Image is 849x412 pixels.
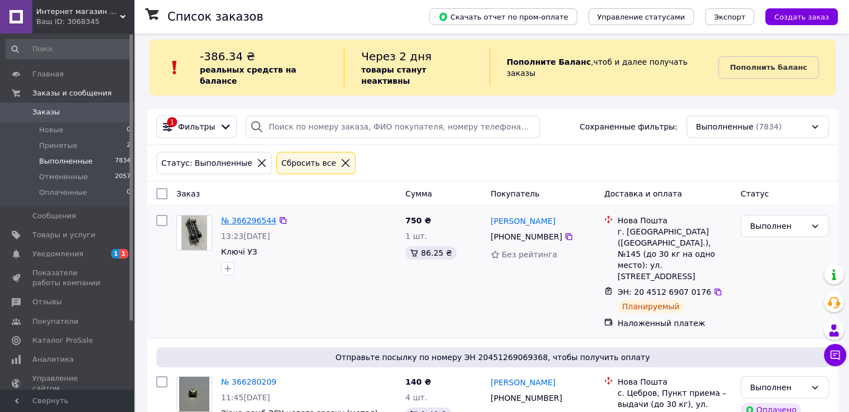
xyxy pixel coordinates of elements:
span: Новые [39,125,64,135]
span: (7834) [756,122,782,131]
span: 1 [111,249,120,258]
div: Наложенный платеж [617,318,731,329]
a: Фото товару [176,215,212,251]
b: товары станут неактивны [361,65,426,85]
span: Принятые [39,141,78,151]
a: Создать заказ [754,12,838,21]
span: Управление сайтом [32,373,103,394]
span: 2057 [115,172,131,182]
span: Доставка и оплата [604,189,682,198]
img: Фото товару [179,377,209,411]
input: Поиск по номеру заказа, ФИО покупателя, номеру телефона, Email, номеру накладной [246,116,540,138]
input: Поиск [6,39,132,59]
span: Отмененные [39,172,88,182]
span: Главная [32,69,64,79]
span: Выполненные [696,121,754,132]
span: 1 шт. [405,232,427,241]
button: Создать заказ [765,8,838,25]
span: 1 [119,249,128,258]
span: -386.34 ₴ [200,50,255,63]
span: Экспорт [714,13,745,21]
span: Оплаченные [39,188,87,198]
button: Управление статусами [588,8,694,25]
span: 140 ₴ [405,377,431,386]
button: Скачать отчет по пром-оплате [429,8,577,25]
span: Сохраненные фильтры: [579,121,677,132]
div: Статус: Выполненные [159,157,255,169]
span: Через 2 дня [361,50,431,63]
button: Экспорт [705,8,754,25]
div: г. [GEOGRAPHIC_DATA] ([GEOGRAPHIC_DATA].), №145 (до 30 кг на одно место): ул. [STREET_ADDRESS] [617,226,731,282]
span: Заказы [32,107,60,117]
span: Сообщения [32,211,76,221]
span: Товары и услуги [32,230,95,240]
a: № 366280209 [221,377,276,386]
a: Фото товару [176,376,212,412]
span: 7834 [115,156,131,166]
div: Нова Пошта [617,215,731,226]
span: Сумма [405,189,432,198]
div: Нова Пошта [617,376,731,387]
span: Без рейтинга [502,250,557,259]
button: Чат с покупателем [824,344,846,366]
span: Скачать отчет по пром-оплате [438,12,568,22]
b: Пополните Баланс [507,58,591,66]
a: [PERSON_NAME] [491,215,555,227]
a: Ключі УЗ [221,247,257,256]
span: 0 [127,125,131,135]
span: Интернет магазин KADET [36,7,120,17]
div: [PHONE_NUMBER] [488,390,564,406]
img: Фото товару [181,215,207,250]
span: Покупатель [491,189,540,198]
span: 2 [127,141,131,151]
span: Показатели работы компании [32,268,103,288]
div: 86.25 ₴ [405,246,456,260]
span: Создать заказ [774,13,829,21]
div: Выполнен [750,220,806,232]
div: Сбросить все [279,157,338,169]
span: Фильтры [178,121,215,132]
a: [PERSON_NAME] [491,377,555,388]
a: № 366296544 [221,216,276,225]
span: Заказ [176,189,200,198]
span: Каталог ProSale [32,336,93,346]
b: Пополнить баланс [730,63,807,71]
h1: Список заказов [167,10,263,23]
span: Аналитика [32,354,74,365]
div: Планируемый [617,300,684,313]
span: Статус [741,189,769,198]
span: ЭН: 20 4512 6907 0176 [617,288,711,296]
span: Уведомления [32,249,83,259]
span: 13:23[DATE] [221,232,270,241]
img: :exclamation: [166,59,183,76]
span: 0 [127,188,131,198]
span: Управление статусами [597,13,685,21]
div: , чтоб и далее получать заказы [490,49,718,87]
div: Ваш ID: 3068345 [36,17,134,27]
span: 11:45[DATE] [221,393,270,402]
div: [PHONE_NUMBER] [488,229,564,245]
span: Выполненные [39,156,93,166]
span: Покупатели [32,317,78,327]
span: Отзывы [32,297,62,307]
span: Отправьте посылку по номеру ЭН 20451269069368, чтобы получить оплату [161,352,824,363]
span: 4 шт. [405,393,427,402]
b: реальных средств на балансе [200,65,296,85]
span: Заказы и сообщения [32,88,112,98]
div: Выполнен [750,381,806,394]
span: 750 ₴ [405,216,431,225]
a: Пополнить баланс [718,56,819,79]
